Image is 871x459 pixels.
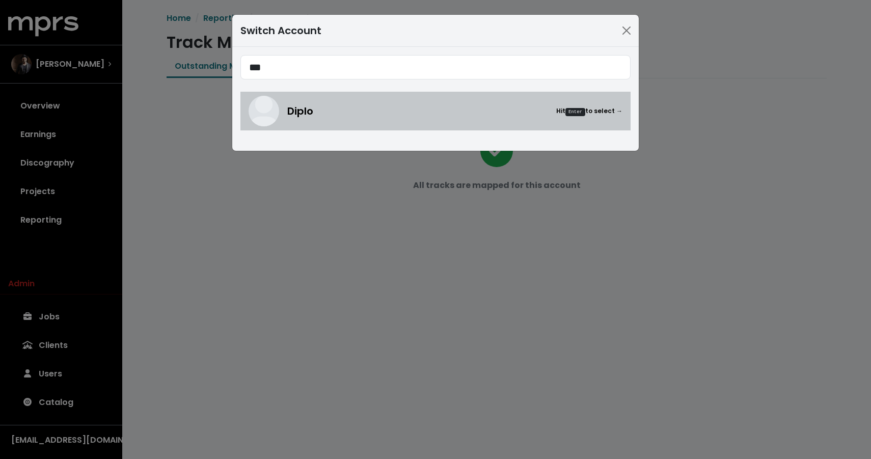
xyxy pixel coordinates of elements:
img: Diplo [249,96,279,126]
span: Diplo [287,103,313,119]
kbd: Enter [565,108,585,116]
a: DiploDiploHitEnterto select → [240,92,631,130]
div: Switch Account [240,23,321,38]
input: Search accounts [240,55,631,79]
small: Hit to select → [556,106,622,116]
button: Close [618,22,635,39]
